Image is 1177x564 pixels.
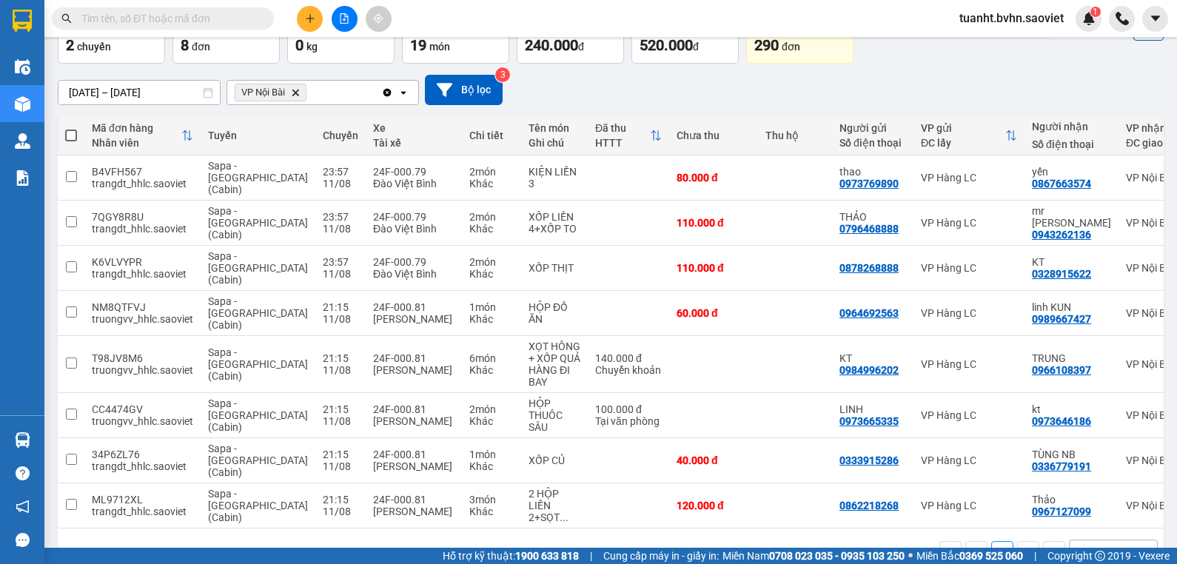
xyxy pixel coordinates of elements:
span: search [61,13,72,24]
div: 11/08 [323,415,358,427]
div: 0973769890 [839,178,899,189]
img: warehouse-icon [15,96,30,112]
span: caret-down [1149,12,1162,25]
div: ĐC lấy [921,137,1005,149]
div: 21:15 [323,494,358,506]
span: 0 [295,36,304,54]
div: Khác [469,506,514,517]
div: 0336779191 [1032,460,1091,472]
div: Khác [469,313,514,325]
img: logo-vxr [13,10,32,32]
button: file-add [332,6,358,32]
div: VP Hàng LC [921,358,1017,370]
img: warehouse-icon [15,432,30,448]
div: Khác [469,460,514,472]
div: trangdt_hhlc.saoviet [92,506,193,517]
img: warehouse-icon [15,133,30,149]
div: 11/08 [323,223,358,235]
div: 110.000 đ [677,262,751,274]
div: 3 món [469,494,514,506]
div: Đào Việt Bình [373,223,455,235]
div: Khác [469,178,514,189]
div: 0964692563 [839,307,899,319]
div: trangdt_hhlc.saoviet [92,223,193,235]
div: Chưa thu [677,130,751,141]
span: món [429,41,450,53]
div: 1 món [469,301,514,313]
span: ... [560,511,569,523]
div: KT [1032,256,1111,268]
span: 19 [410,36,426,54]
div: 0867663574 [1032,178,1091,189]
div: 0973646186 [1032,415,1091,427]
svg: open [1136,546,1148,558]
div: 0989667427 [1032,313,1091,325]
div: Chuyển khoản [595,364,662,376]
div: Mã đơn hàng [92,122,181,134]
div: Khác [469,268,514,280]
span: Sapa - [GEOGRAPHIC_DATA] (Cabin) [208,250,308,286]
span: 290 [754,36,779,54]
div: 0966108397 [1032,364,1091,376]
div: Đào Việt Bình [373,268,455,280]
div: KIỆN LIỀN 3 [529,166,580,189]
span: 1 [1093,7,1098,17]
div: VP gửi [921,122,1005,134]
span: VP Nội Bài [241,87,285,98]
span: Hỗ trợ kỹ thuật: [443,548,579,564]
div: LINH [839,403,906,415]
div: Chi tiết [469,130,514,141]
div: linh KUN [1032,301,1111,313]
div: Khác [469,415,514,427]
div: trangdt_hhlc.saoviet [92,268,193,280]
div: truongvv_hhlc.saoviet [92,415,193,427]
div: 0943262136 [1032,229,1091,241]
div: 11/08 [323,460,358,472]
th: Toggle SortBy [84,116,201,155]
div: 0984996202 [839,364,899,376]
div: 60.000 đ [677,307,751,319]
div: Tại văn phòng [595,415,662,427]
div: TRUNG [1032,352,1111,364]
div: 0328915622 [1032,268,1091,280]
span: 8 [181,36,189,54]
div: Nhân viên [92,137,181,149]
span: Sapa - [GEOGRAPHIC_DATA] (Cabin) [208,346,308,382]
div: 23:57 [323,256,358,268]
h2: VP Nhận: VP Hàng LC [78,86,358,179]
div: 11/08 [323,506,358,517]
div: 11/08 [323,178,358,189]
span: đơn [782,41,800,53]
div: Người gửi [839,122,906,134]
input: Selected VP Nội Bài. [309,85,311,100]
button: 1 [991,541,1013,563]
div: Người nhận [1032,121,1111,132]
span: | [590,548,592,564]
div: 0967127099 [1032,506,1091,517]
div: 24F-000.81 [373,352,455,364]
span: Miền Bắc [916,548,1023,564]
div: mr tạo [1032,205,1111,229]
div: 11/08 [323,364,358,376]
div: Thảo [1032,494,1111,506]
div: 7QGY8R8U [92,211,193,223]
span: 520.000 [640,36,693,54]
div: 11/08 [323,313,358,325]
div: [PERSON_NAME] [373,415,455,427]
div: 23:57 [323,211,358,223]
div: trangdt_hhlc.saoviet [92,178,193,189]
div: HÀNG ĐI BAY [529,364,580,388]
div: HỘP THUÔC SÂU [529,397,580,433]
span: Sapa - [GEOGRAPHIC_DATA] (Cabin) [208,397,308,433]
span: file-add [339,13,349,24]
div: 24F-000.81 [373,403,455,415]
div: THẢO [839,211,906,223]
div: HỘP ĐỒ ĂN [529,301,580,325]
div: XỌT HÔNG + XỐP QUẢ [529,340,580,364]
span: đơn [192,41,210,53]
div: [PERSON_NAME] [373,506,455,517]
div: 23:57 [323,166,358,178]
span: Miền Nam [722,548,905,564]
span: Sapa - [GEOGRAPHIC_DATA] (Cabin) [208,160,308,195]
b: Sao Việt [90,35,181,59]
